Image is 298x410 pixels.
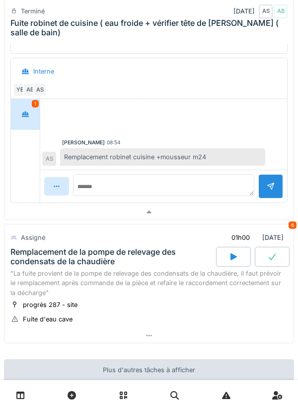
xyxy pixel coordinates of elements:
[274,4,288,18] div: AB
[23,300,77,309] div: progrès 287 - site
[23,83,37,97] div: AB
[107,139,121,146] div: 08:54
[223,228,288,247] div: [DATE]
[4,359,294,381] div: Plus d'autres tâches à afficher
[233,4,288,18] div: [DATE]
[60,148,265,166] div: Remplacement robinet cuisine +mousseur m24
[259,4,273,18] div: AS
[289,221,297,229] div: 6
[21,233,45,242] div: Assigné
[42,152,56,166] div: AS
[62,139,105,146] div: [PERSON_NAME]
[23,314,73,324] div: Fuite d'eau cave
[32,100,39,107] div: 1
[21,6,45,16] div: Terminé
[10,269,288,298] div: "La fuite provient de la pompe de relevage des condensats de la chaudière, il faut prévoir le rem...
[231,233,250,242] div: 01h00
[10,247,214,266] div: Remplacement de la pompe de relevage des condensats de la chaudière
[10,18,288,37] div: Fuite robinet de cuisine ( eau froide + vérifier tête de [PERSON_NAME] ( salle de bain)
[33,67,54,76] div: Interne
[13,83,27,97] div: YE
[33,83,47,97] div: AS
